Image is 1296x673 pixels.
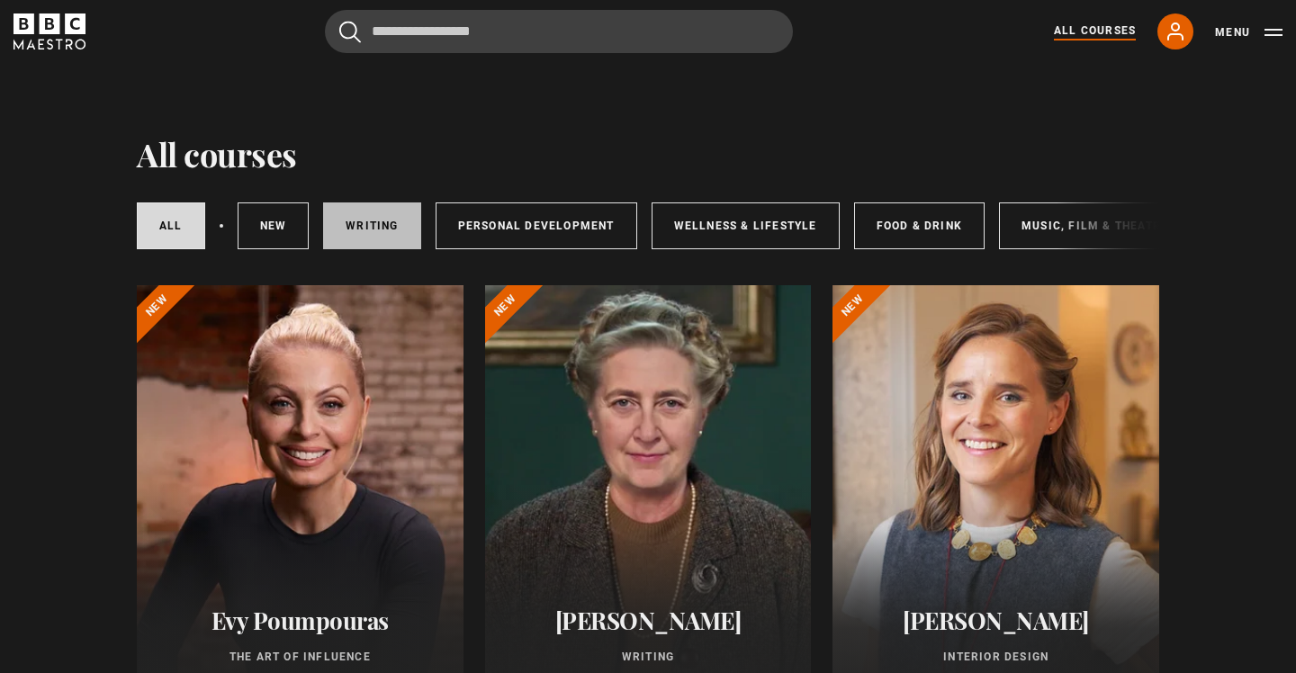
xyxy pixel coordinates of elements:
a: New [238,202,310,249]
p: Interior Design [854,649,1138,665]
input: Search [325,10,793,53]
svg: BBC Maestro [13,13,85,49]
p: Writing [507,649,790,665]
p: The Art of Influence [158,649,442,665]
h1: All courses [137,135,297,173]
a: Personal Development [436,202,637,249]
a: Wellness & Lifestyle [652,202,840,249]
button: Submit the search query [339,21,361,43]
a: Music, Film & Theatre [999,202,1191,249]
a: Writing [323,202,420,249]
h2: [PERSON_NAME] [507,606,790,634]
a: All [137,202,205,249]
h2: Evy Poumpouras [158,606,442,634]
h2: [PERSON_NAME] [854,606,1138,634]
a: All Courses [1054,22,1136,40]
a: Food & Drink [854,202,985,249]
button: Toggle navigation [1215,23,1282,41]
